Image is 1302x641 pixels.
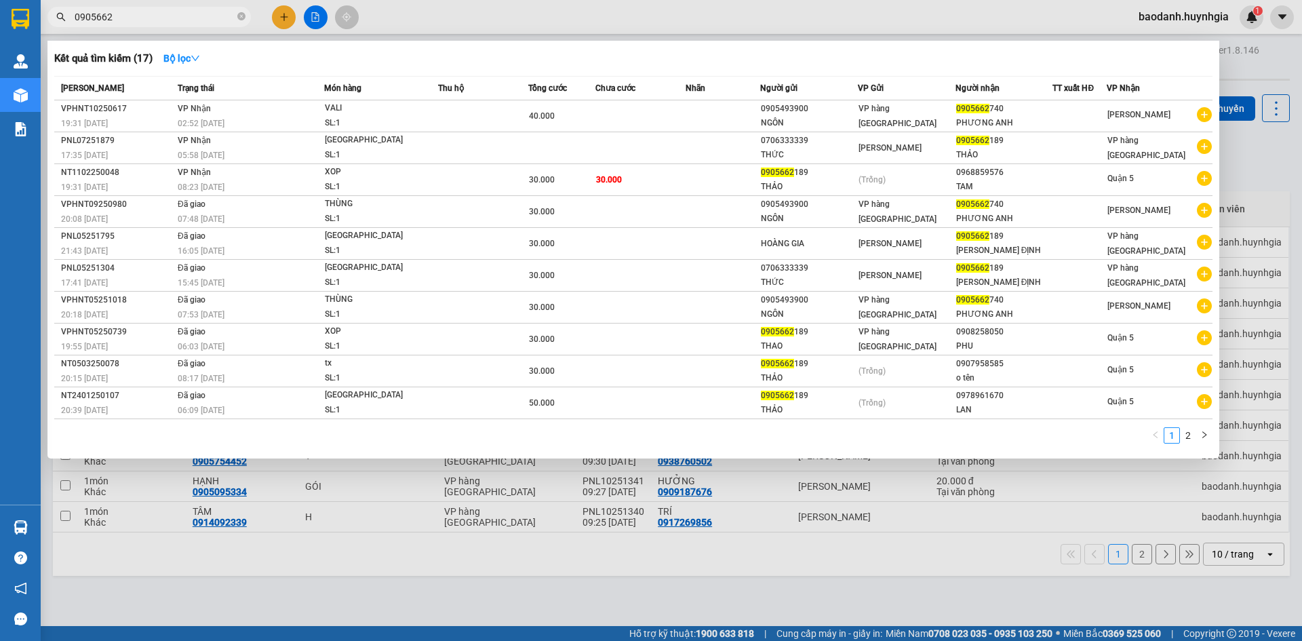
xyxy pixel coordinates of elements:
[438,83,464,93] span: Thu hộ
[14,582,27,595] span: notification
[761,371,857,385] div: THẢO
[859,398,886,408] span: (Trống)
[237,11,245,24] span: close-circle
[1107,397,1134,406] span: Quận 5
[761,102,857,116] div: 0905493900
[12,9,29,29] img: logo-vxr
[324,83,361,93] span: Món hàng
[1164,428,1179,443] a: 1
[325,292,427,307] div: THÙNG
[595,83,635,93] span: Chưa cước
[1107,83,1140,93] span: VP Nhận
[859,327,936,351] span: VP hàng [GEOGRAPHIC_DATA]
[325,324,427,339] div: XOP
[1196,427,1212,444] li: Next Page
[956,180,1052,194] div: TAM
[14,88,28,102] img: warehouse-icon
[956,293,1052,307] div: 740
[191,54,200,63] span: down
[956,148,1052,162] div: THẢO
[529,366,555,376] span: 30.000
[325,229,427,244] div: [GEOGRAPHIC_DATA]
[178,83,214,93] span: Trạng thái
[61,293,174,307] div: VPHNT05251018
[1107,206,1170,215] span: [PERSON_NAME]
[61,134,174,148] div: PNL07251879
[761,357,857,371] div: 189
[61,389,174,403] div: NT2401250107
[61,214,108,224] span: 20:08 [DATE]
[153,47,211,69] button: Bộ lọcdown
[761,293,857,307] div: 0905493900
[956,371,1052,385] div: o tên
[761,307,857,322] div: NGÔN
[54,52,153,66] h3: Kết quả tìm kiếm ( 17 )
[859,271,922,280] span: [PERSON_NAME]
[14,520,28,535] img: warehouse-icon
[325,307,427,322] div: SL: 1
[529,334,555,344] span: 30.000
[178,342,224,351] span: 06:03 [DATE]
[178,214,224,224] span: 07:48 [DATE]
[1197,203,1212,218] span: plus-circle
[529,207,555,216] span: 30.000
[956,212,1052,226] div: PHƯƠNG ANH
[1107,136,1185,160] span: VP hàng [GEOGRAPHIC_DATA]
[325,356,427,371] div: tx
[178,168,211,177] span: VP Nhận
[325,403,427,418] div: SL: 1
[761,134,857,148] div: 0706333339
[1197,267,1212,281] span: plus-circle
[1147,427,1164,444] button: left
[178,151,224,160] span: 05:58 [DATE]
[61,261,174,275] div: PNL05251304
[178,199,205,209] span: Đã giao
[178,278,224,288] span: 15:45 [DATE]
[1197,171,1212,186] span: plus-circle
[1197,362,1212,377] span: plus-circle
[1197,107,1212,122] span: plus-circle
[61,278,108,288] span: 17:41 [DATE]
[1052,83,1094,93] span: TT xuất HĐ
[61,166,174,180] div: NT1102250048
[1164,427,1180,444] li: 1
[61,83,124,93] span: [PERSON_NAME]
[956,263,989,273] span: 0905662
[61,102,174,116] div: VPHNT10250617
[325,339,427,354] div: SL: 1
[61,374,108,383] span: 20:15 [DATE]
[178,246,224,256] span: 16:05 [DATE]
[761,403,857,417] div: THẢO
[325,197,427,212] div: THÙNG
[529,303,555,312] span: 30.000
[761,237,857,251] div: HOÀNG GIA
[956,102,1052,116] div: 740
[1197,235,1212,250] span: plus-circle
[61,119,108,128] span: 19:31 [DATE]
[178,231,205,241] span: Đã giao
[61,406,108,415] span: 20:39 [DATE]
[859,295,936,319] span: VP hàng [GEOGRAPHIC_DATA]
[178,295,205,305] span: Đã giao
[178,391,205,400] span: Đã giao
[529,239,555,248] span: 30.000
[761,180,857,194] div: THẢO
[529,398,555,408] span: 50.000
[178,406,224,415] span: 06:09 [DATE]
[61,325,174,339] div: VPHNT05250739
[14,54,28,69] img: warehouse-icon
[761,166,857,180] div: 189
[761,212,857,226] div: NGÔN
[859,366,886,376] span: (Trống)
[1200,431,1208,439] span: right
[61,310,108,319] span: 20:18 [DATE]
[956,199,989,209] span: 0905662
[956,389,1052,403] div: 0978961670
[956,339,1052,353] div: PHU
[761,116,857,130] div: NGÔN
[1197,298,1212,313] span: plus-circle
[1151,431,1160,439] span: left
[1107,263,1185,288] span: VP hàng [GEOGRAPHIC_DATA]
[859,239,922,248] span: [PERSON_NAME]
[178,327,205,336] span: Đã giao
